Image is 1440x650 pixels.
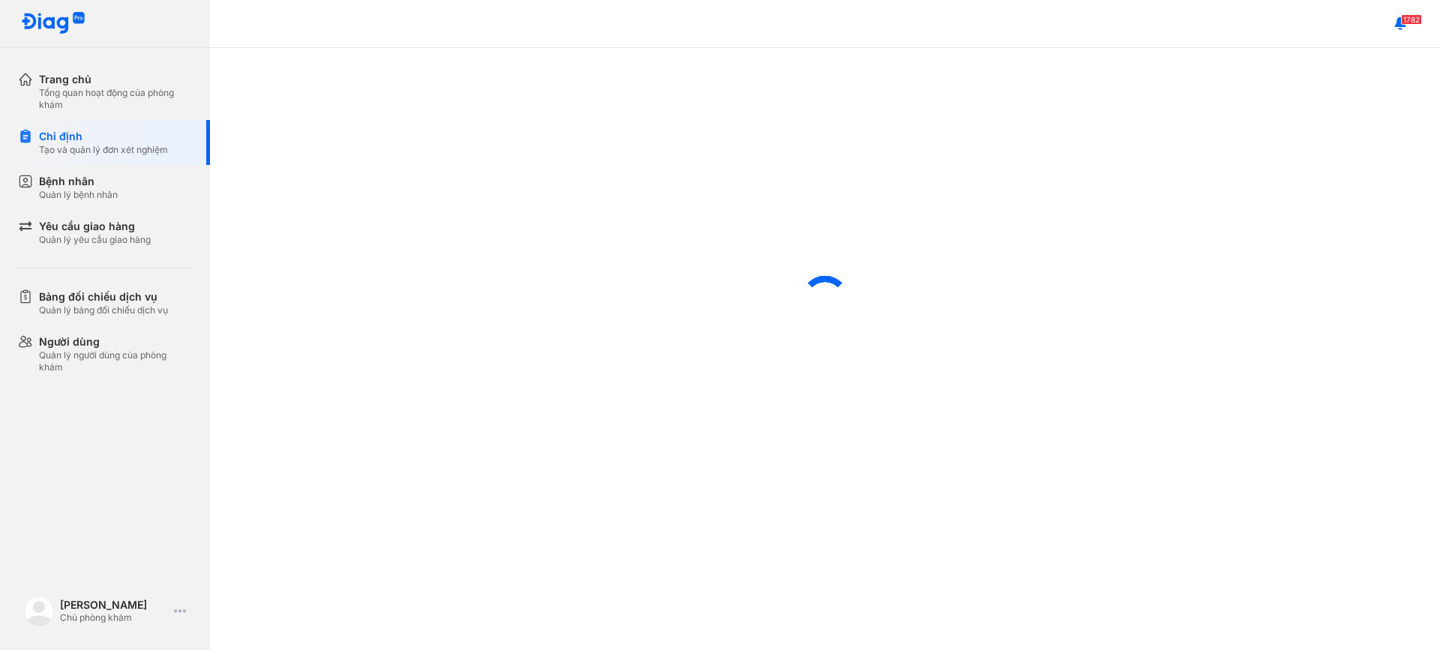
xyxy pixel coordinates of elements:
div: Chỉ định [39,129,168,144]
div: Quản lý bảng đối chiếu dịch vụ [39,304,168,316]
div: Tổng quan hoạt động của phòng khám [39,87,192,111]
span: 1782 [1401,14,1422,25]
div: Quản lý người dùng của phòng khám [39,349,192,373]
div: [PERSON_NAME] [60,598,168,612]
div: Tạo và quản lý đơn xét nghiệm [39,144,168,156]
img: logo [24,596,54,626]
div: Quản lý bệnh nhân [39,189,118,201]
div: Yêu cầu giao hàng [39,219,151,234]
div: Bảng đối chiếu dịch vụ [39,289,168,304]
div: Bệnh nhân [39,174,118,189]
div: Người dùng [39,334,192,349]
img: logo [21,12,85,35]
div: Trang chủ [39,72,192,87]
div: Chủ phòng khám [60,612,168,624]
div: Quản lý yêu cầu giao hàng [39,234,151,246]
